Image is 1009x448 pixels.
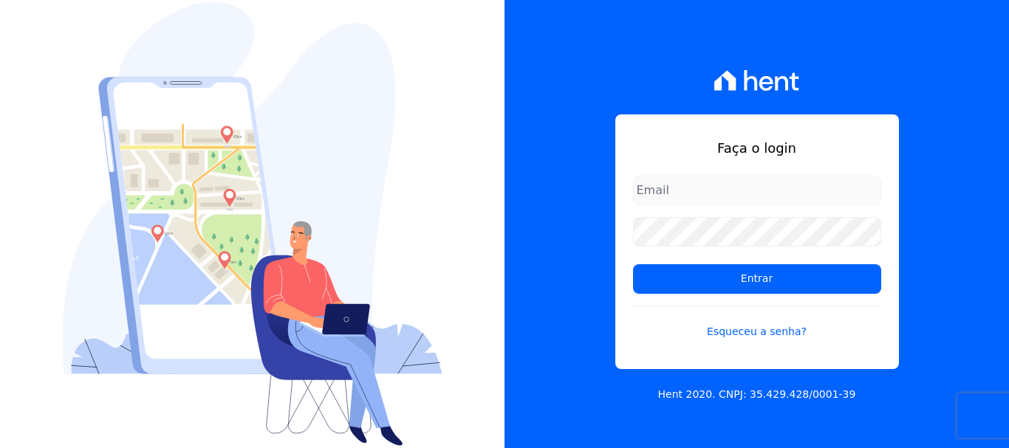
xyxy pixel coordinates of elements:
[633,306,881,340] a: Esqueceu a senha?
[633,264,881,294] input: Entrar
[633,138,881,158] h1: Faça o login
[633,176,881,205] input: Email
[658,387,856,402] p: Hent 2020. CNPJ: 35.429.428/0001-39
[63,2,442,446] img: Login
